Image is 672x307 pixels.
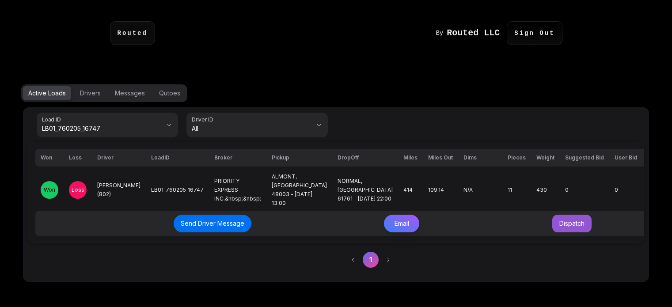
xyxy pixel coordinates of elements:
th: Pieces [502,149,531,167]
h1: Routed LLC [447,29,500,38]
code: Sign Out [514,29,554,38]
div: Options [21,84,187,102]
button: Load IDLB01_760205_16747 [37,113,178,137]
span: [PERSON_NAME] (802) [97,182,140,197]
th: Weight [531,149,560,167]
th: DropOff [332,149,398,167]
span: LB01_760205_16747 [151,186,204,193]
span: ALMONT, [GEOGRAPHIC_DATA] 48003 - [DATE] 13:00 [272,173,327,206]
span: LB01_760205_16747 [42,124,162,133]
span: 0 [565,186,569,193]
span: Loss [72,186,84,193]
th: Miles Out [423,149,458,167]
label: Load ID [42,116,64,123]
th: User Bid [609,149,642,167]
nav: pagination navigation [341,247,640,272]
button: Send Driver Message [174,215,251,232]
span: 11 [508,186,512,193]
span: 414 [403,186,413,193]
div: Messages [115,89,145,98]
label: Driver ID [192,116,216,123]
button: Dispatch [552,215,592,232]
span: NORMAL, [GEOGRAPHIC_DATA] 61761 - [DATE] 22:00 [338,178,393,202]
span: PRIORITY EXPRESS INC.&nbsp;&nbsp; [214,178,261,202]
th: Driver [92,149,146,167]
code: Routed [118,29,148,38]
th: Loss [64,149,92,167]
span: All [192,124,312,133]
th: Pickup [266,149,332,167]
th: Dims [458,149,502,167]
p: Sign Out [507,21,562,45]
button: Driver IDAll [186,113,328,137]
div: Qutoes [159,89,180,98]
span: 0 [615,186,618,193]
th: Won [35,149,64,167]
span: N/A [463,186,473,193]
div: Options [21,84,651,102]
button: Email [384,215,419,232]
span: Won [44,186,55,193]
button: 1 [363,252,379,268]
div: Active Loads [28,89,66,98]
div: Drivers [80,89,101,98]
th: Miles [398,149,423,167]
th: Broker [209,149,266,167]
span: 109.14 [428,186,444,193]
th: Suggested Bid [560,149,609,167]
a: By Routed LLC [436,29,507,38]
span: 430 [536,186,547,193]
th: LoadID [146,149,209,167]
